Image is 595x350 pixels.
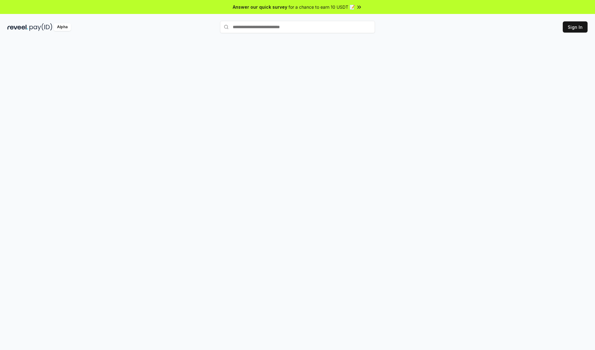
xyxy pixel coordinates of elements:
span: Answer our quick survey [233,4,287,10]
button: Sign In [563,21,588,33]
span: for a chance to earn 10 USDT 📝 [289,4,355,10]
img: reveel_dark [7,23,28,31]
div: Alpha [54,23,71,31]
img: pay_id [29,23,52,31]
